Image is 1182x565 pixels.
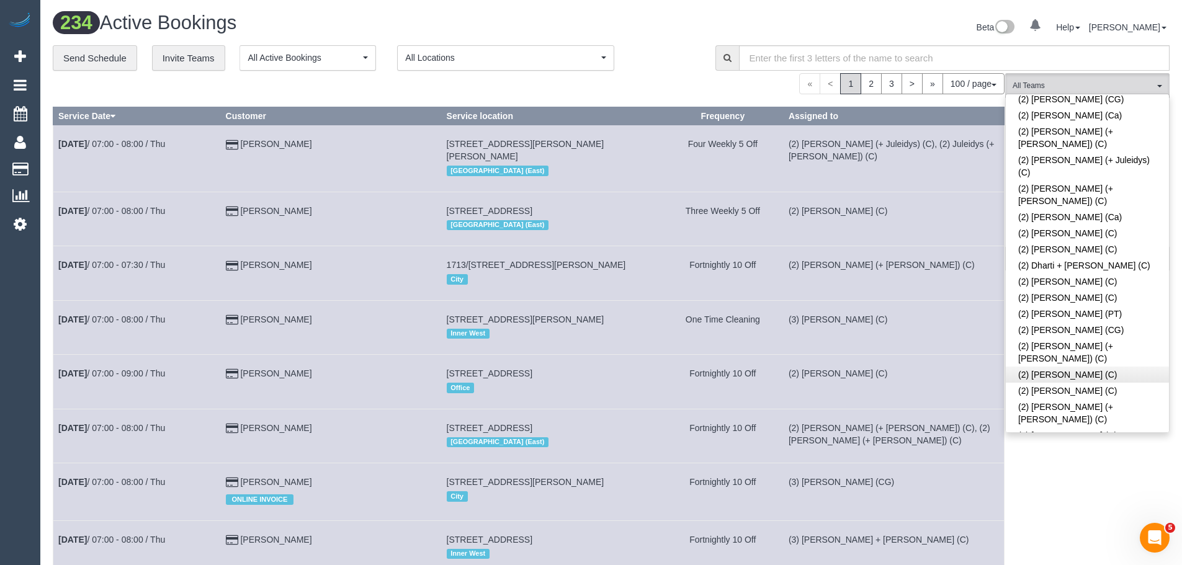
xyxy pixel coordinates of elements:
[1013,81,1154,91] span: All Teams
[662,409,783,463] td: Frequency
[53,463,221,520] td: Schedule date
[226,494,294,504] span: ONLINE INVOICE
[447,535,532,545] span: [STREET_ADDRESS]
[405,51,598,64] span: All Locations
[447,217,657,233] div: Location
[447,166,548,176] span: [GEOGRAPHIC_DATA] (East)
[53,11,100,34] span: 234
[240,477,311,487] a: [PERSON_NAME]
[53,246,221,300] td: Schedule date
[1006,290,1169,306] a: (2) [PERSON_NAME] (C)
[1006,338,1169,367] a: (2) [PERSON_NAME] (+[PERSON_NAME]) (C)
[447,434,657,450] div: Location
[840,73,861,94] span: 1
[1140,523,1170,553] iframe: Intercom live chat
[58,206,165,216] a: [DATE]/ 07:00 - 08:00 / Thu
[441,300,662,354] td: Service location
[447,488,657,504] div: Location
[447,329,490,339] span: Inner West
[662,463,783,520] td: Frequency
[1006,209,1169,225] a: (2) [PERSON_NAME] (Ca)
[662,125,783,192] td: Frequency
[58,139,87,149] b: [DATE]
[1006,107,1169,123] a: (2) [PERSON_NAME] (Ca)
[662,107,783,125] th: Frequency
[441,125,662,192] td: Service location
[447,260,626,270] span: 1713/[STREET_ADDRESS][PERSON_NAME]
[58,423,165,433] a: [DATE]/ 07:00 - 08:00 / Thu
[397,45,614,71] button: All Locations
[53,45,137,71] a: Send Schedule
[220,463,441,520] td: Customer
[447,549,490,559] span: Inner West
[58,139,165,149] a: [DATE]/ 07:00 - 08:00 / Thu
[53,355,221,409] td: Schedule date
[240,260,311,270] a: [PERSON_NAME]
[447,437,548,447] span: [GEOGRAPHIC_DATA] (East)
[220,192,441,246] td: Customer
[226,536,238,545] i: Credit Card Payment
[1006,367,1169,383] a: (2) [PERSON_NAME] (C)
[58,206,87,216] b: [DATE]
[58,535,87,545] b: [DATE]
[447,314,604,324] span: [STREET_ADDRESS][PERSON_NAME]
[220,409,441,463] td: Customer
[447,206,532,216] span: [STREET_ADDRESS]
[447,423,532,433] span: [STREET_ADDRESS]
[53,12,602,33] h1: Active Bookings
[53,125,221,192] td: Schedule date
[861,73,882,94] a: 2
[240,45,376,71] button: All Active Bookings
[58,260,165,270] a: [DATE]/ 07:00 - 07:30 / Thu
[441,409,662,463] td: Service location
[994,20,1014,36] img: New interface
[220,355,441,409] td: Customer
[799,73,820,94] span: «
[662,300,783,354] td: Frequency
[220,246,441,300] td: Customer
[7,12,32,30] img: Automaid Logo
[783,355,1004,409] td: Assigned to
[226,316,238,324] i: Credit Card Payment
[447,162,657,179] div: Location
[739,45,1170,71] input: Enter the first 3 letters of the name to search
[447,383,474,393] span: Office
[441,355,662,409] td: Service location
[152,45,225,71] a: Invite Teams
[1056,22,1080,32] a: Help
[1006,322,1169,338] a: (2) [PERSON_NAME] (CG)
[1089,22,1166,32] a: [PERSON_NAME]
[447,274,468,284] span: City
[1165,523,1175,533] span: 5
[220,125,441,192] td: Customer
[220,107,441,125] th: Customer
[447,380,657,396] div: Location
[447,220,548,230] span: [GEOGRAPHIC_DATA] (East)
[1005,73,1170,92] ol: All Teams
[58,314,165,324] a: [DATE]/ 07:00 - 08:00 / Thu
[226,207,238,216] i: Credit Card Payment
[58,368,165,378] a: [DATE]/ 07:00 - 09:00 / Thu
[1006,241,1169,257] a: (2) [PERSON_NAME] (C)
[1006,306,1169,322] a: (2) [PERSON_NAME] (PT)
[662,355,783,409] td: Frequency
[240,368,311,378] a: [PERSON_NAME]
[441,107,662,125] th: Service location
[226,141,238,149] i: Credit Card Payment
[1006,152,1169,180] a: (2) [PERSON_NAME] (+ Juleidys) (C)
[441,192,662,246] td: Service location
[783,192,1004,246] td: Assigned to
[58,535,165,545] a: [DATE]/ 07:00 - 08:00 / Thu
[799,73,1005,94] nav: Pagination navigation
[783,125,1004,192] td: Assigned to
[942,73,1005,94] button: 100 / page
[53,409,221,463] td: Schedule date
[783,463,1004,520] td: Assigned to
[820,73,841,94] span: <
[447,326,657,342] div: Location
[240,314,311,324] a: [PERSON_NAME]
[240,139,311,149] a: [PERSON_NAME]
[922,73,943,94] a: »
